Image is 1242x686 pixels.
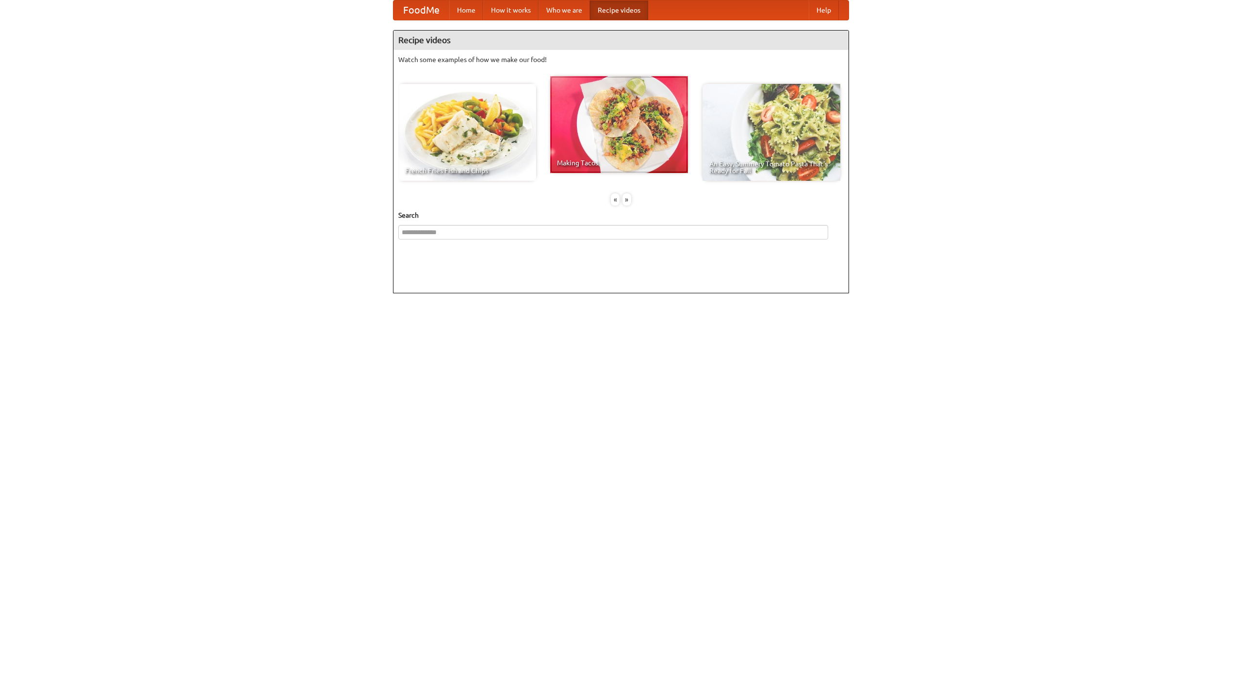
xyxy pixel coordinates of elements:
[398,84,536,181] a: French Fries Fish and Chips
[611,193,620,206] div: «
[557,160,681,166] span: Making Tacos
[809,0,839,20] a: Help
[622,193,631,206] div: »
[703,84,840,181] a: An Easy, Summery Tomato Pasta That's Ready for Fall
[398,55,844,64] p: Watch some examples of how we make our food!
[590,0,648,20] a: Recipe videos
[449,0,483,20] a: Home
[398,210,844,220] h5: Search
[405,167,529,174] span: French Fries Fish and Chips
[539,0,590,20] a: Who we are
[393,31,849,50] h4: Recipe videos
[550,76,688,173] a: Making Tacos
[709,160,833,174] span: An Easy, Summery Tomato Pasta That's Ready for Fall
[393,0,449,20] a: FoodMe
[483,0,539,20] a: How it works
